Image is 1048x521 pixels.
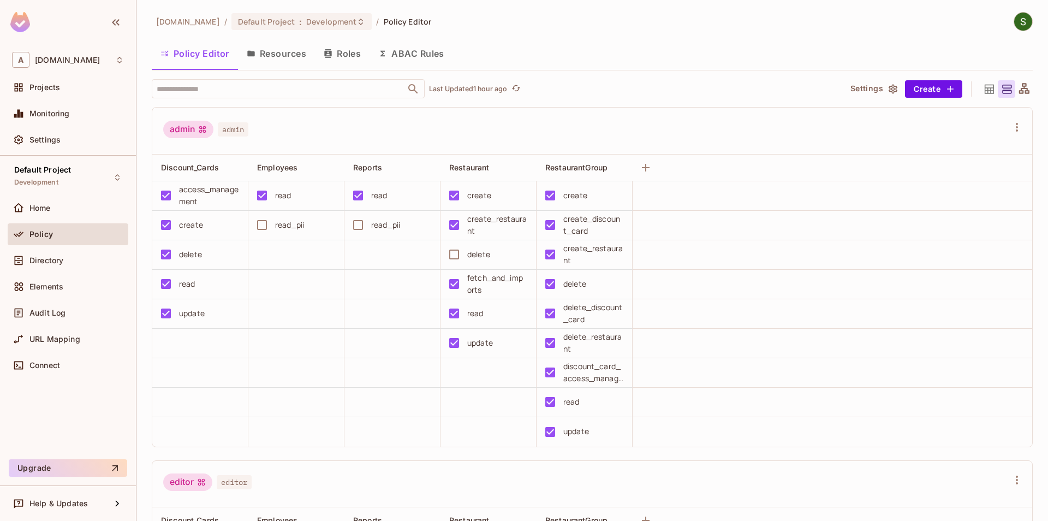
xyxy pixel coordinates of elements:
[467,307,484,319] div: read
[10,12,30,32] img: SReyMgAAAABJRU5ErkJggg==
[507,82,522,96] span: Click to refresh data
[29,109,70,118] span: Monitoring
[217,475,252,489] span: editor
[29,204,51,212] span: Home
[429,85,507,93] p: Last Updated 1 hour ago
[163,121,213,138] div: admin
[29,499,88,508] span: Help & Updates
[238,16,295,27] span: Default Project
[306,16,356,27] span: Development
[161,163,219,172] span: Discount_Cards
[563,278,586,290] div: delete
[384,16,432,27] span: Policy Editor
[179,219,203,231] div: create
[563,425,589,437] div: update
[315,40,370,67] button: Roles
[179,307,205,319] div: update
[406,81,421,97] button: Open
[275,219,304,231] div: read_pii
[370,40,453,67] button: ABAC Rules
[376,16,379,27] li: /
[14,165,71,174] span: Default Project
[179,278,195,290] div: read
[179,248,202,260] div: delete
[179,183,239,208] div: access_management
[257,163,297,172] span: Employees
[449,163,490,172] span: Restaurant
[163,473,212,491] div: editor
[29,335,80,344] span: URL Mapping
[35,56,100,64] span: Workspace: allerin.com
[353,163,382,172] span: Reports
[467,213,527,237] div: create_restaurant
[371,219,400,231] div: read_pii
[14,178,58,187] span: Development
[29,309,65,317] span: Audit Log
[238,40,315,67] button: Resources
[12,52,29,68] span: A
[29,282,63,291] span: Elements
[563,396,580,408] div: read
[511,84,521,94] span: refresh
[905,80,962,98] button: Create
[563,213,623,237] div: create_discount_card
[371,190,388,202] div: read
[224,16,227,27] li: /
[275,190,291,202] div: read
[467,337,493,349] div: update
[563,301,623,325] div: delete_discount_card
[218,122,248,137] span: admin
[846,80,901,98] button: Settings
[152,40,238,67] button: Policy Editor
[563,360,623,384] div: discount_card_access_management
[29,83,60,92] span: Projects
[545,163,608,172] span: RestaurantGroup
[509,82,522,96] button: refresh
[29,361,60,370] span: Connect
[9,459,127,477] button: Upgrade
[563,190,587,202] div: create
[299,17,302,26] span: :
[467,272,527,296] div: fetch_and_imports
[156,16,220,27] span: the active workspace
[29,256,63,265] span: Directory
[467,248,490,260] div: delete
[563,242,623,267] div: create_restaurant
[467,190,491,202] div: create
[563,331,623,355] div: delete_restaurant
[1014,13,1032,31] img: Shakti Seniyar
[29,230,53,239] span: Policy
[29,135,61,144] span: Settings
